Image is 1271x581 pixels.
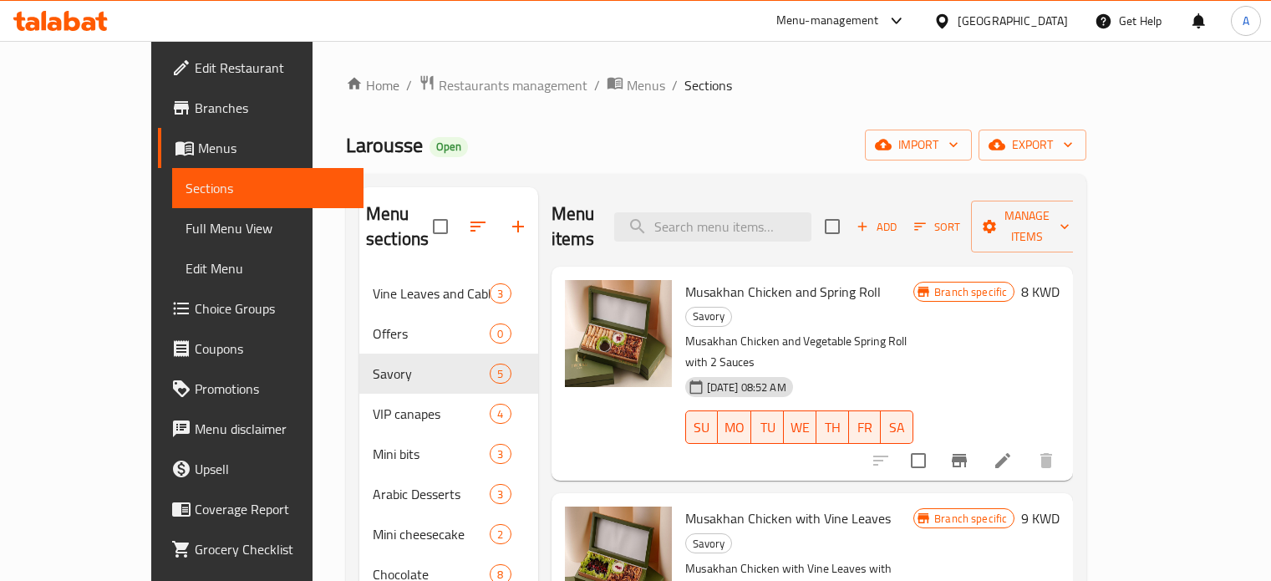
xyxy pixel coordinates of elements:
span: Vine Leaves and Cabbage [373,283,490,303]
span: MO [724,415,745,440]
div: Savory [685,533,732,553]
button: Branch-specific-item [939,441,979,481]
a: Full Menu View [172,208,364,248]
span: FR [856,415,875,440]
span: 3 [491,286,510,302]
span: Choice Groups [195,298,350,319]
span: SA [887,415,907,440]
span: 3 [491,446,510,462]
span: export [992,135,1073,155]
span: Grocery Checklist [195,539,350,559]
a: Promotions [158,369,364,409]
span: TH [823,415,842,440]
span: Arabic Desserts [373,484,490,504]
div: VIP canapes4 [359,394,538,434]
a: Choice Groups [158,288,364,329]
span: Menus [627,75,665,95]
button: Add section [498,206,538,247]
a: Sections [172,168,364,208]
a: Upsell [158,449,364,489]
li: / [672,75,678,95]
button: TU [751,410,784,444]
div: Vine Leaves and Cabbage3 [359,273,538,313]
div: items [490,524,511,544]
img: Musakhan Chicken and Spring Roll [565,280,672,387]
span: Coupons [195,339,350,359]
span: Edit Restaurant [195,58,350,78]
span: Savory [373,364,490,384]
span: SU [693,415,712,440]
span: Restaurants management [439,75,587,95]
span: Upsell [195,459,350,479]
a: Menu disclaimer [158,409,364,449]
div: Menu-management [776,11,879,31]
span: Sort sections [458,206,498,247]
button: export [979,130,1086,161]
span: Musakhan Chicken and Spring Roll [685,279,881,304]
a: Menus [158,128,364,168]
span: 4 [491,406,510,422]
div: Savory5 [359,354,538,394]
a: Restaurants management [419,74,587,96]
button: TH [816,410,849,444]
p: Musakhan Chicken and Vegetable Spring Roll with 2 Sauces [685,331,914,373]
div: Mini cheesecake2 [359,514,538,554]
div: items [490,324,511,344]
span: VIP canapes [373,404,490,424]
div: Arabic Desserts3 [359,474,538,514]
span: import [878,135,958,155]
button: import [865,130,972,161]
span: Savory [686,534,731,553]
button: MO [718,410,751,444]
div: Savory [685,307,732,327]
div: Open [430,137,468,157]
a: Edit Restaurant [158,48,364,88]
button: SU [685,410,719,444]
span: Sections [186,178,350,198]
div: Mini bits3 [359,434,538,474]
span: WE [791,415,810,440]
span: Menu disclaimer [195,419,350,439]
div: items [490,404,511,424]
button: Sort [910,214,964,240]
a: Menus [607,74,665,96]
nav: breadcrumb [346,74,1086,96]
div: items [490,364,511,384]
span: Mini bits [373,444,490,464]
h6: 8 KWD [1021,280,1060,303]
span: Edit Menu [186,258,350,278]
span: Add [854,217,899,237]
span: Sort [914,217,960,237]
span: Full Menu View [186,218,350,238]
span: [DATE] 08:52 AM [700,380,793,395]
div: [GEOGRAPHIC_DATA] [958,12,1068,30]
span: Mini cheesecake [373,524,490,544]
span: A [1243,12,1249,30]
span: Menus [198,138,350,158]
a: Home [346,75,399,95]
a: Grocery Checklist [158,529,364,569]
a: Coverage Report [158,489,364,529]
span: Offers [373,324,490,344]
button: FR [849,410,882,444]
h2: Menu sections [366,201,433,252]
a: Coupons [158,329,364,369]
span: Branches [195,98,350,118]
span: Sections [684,75,732,95]
span: Branch specific [928,284,1014,300]
h6: 9 KWD [1021,507,1060,530]
span: Sort items [903,214,971,240]
button: delete [1026,441,1066,481]
a: Branches [158,88,364,128]
span: Larousse [346,126,423,164]
button: WE [784,410,816,444]
span: Manage items [984,206,1070,247]
span: Select to update [901,443,936,478]
input: search [614,212,811,242]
